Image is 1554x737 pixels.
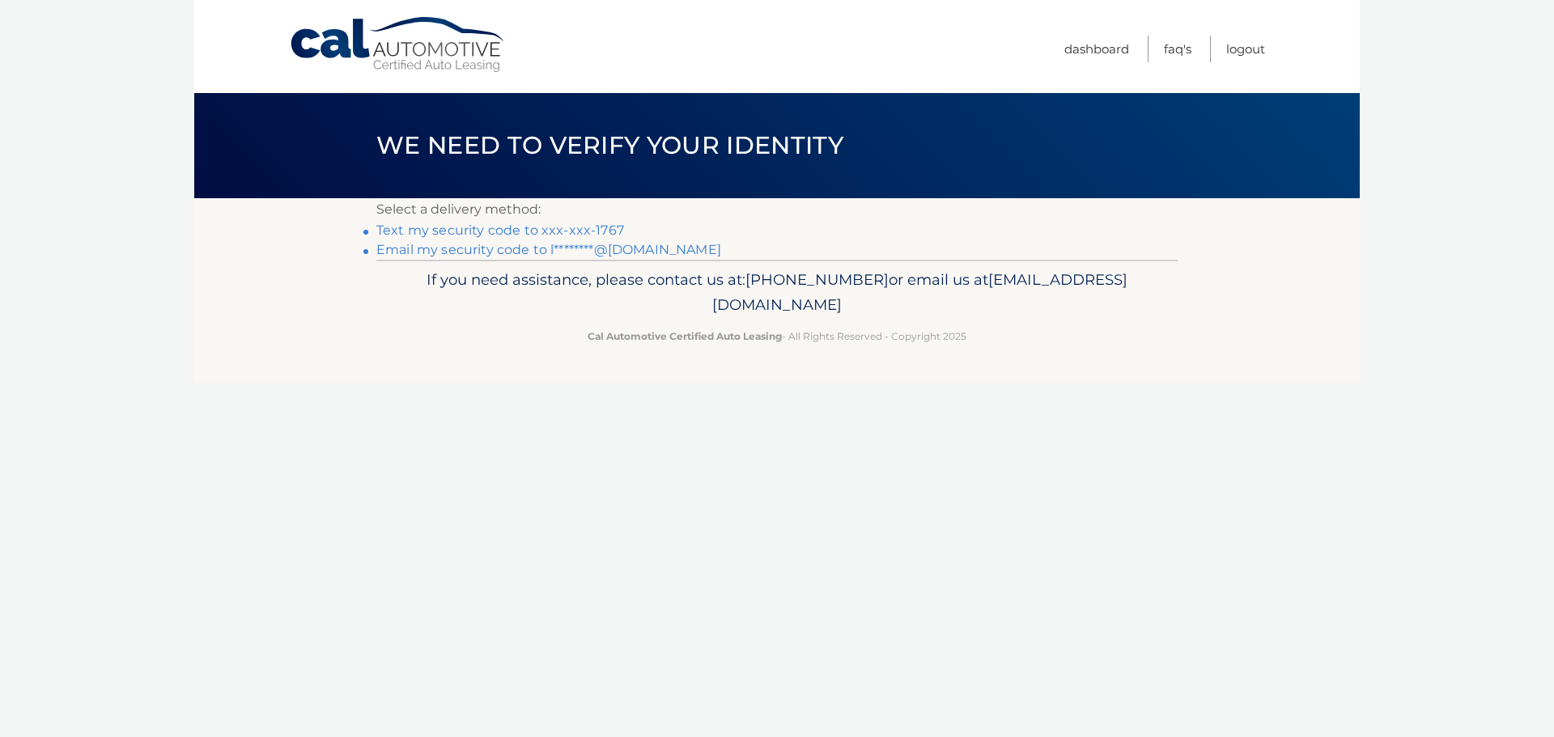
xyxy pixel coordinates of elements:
p: - All Rights Reserved - Copyright 2025 [387,328,1167,345]
strong: Cal Automotive Certified Auto Leasing [588,330,782,342]
a: Dashboard [1064,36,1129,62]
a: Email my security code to l********@[DOMAIN_NAME] [376,242,721,257]
span: We need to verify your identity [376,130,843,160]
a: Text my security code to xxx-xxx-1767 [376,222,624,238]
a: Cal Automotive [289,16,507,74]
span: [PHONE_NUMBER] [745,270,889,289]
p: Select a delivery method: [376,198,1178,221]
p: If you need assistance, please contact us at: or email us at [387,267,1167,319]
a: Logout [1226,36,1265,62]
a: FAQ's [1164,36,1191,62]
